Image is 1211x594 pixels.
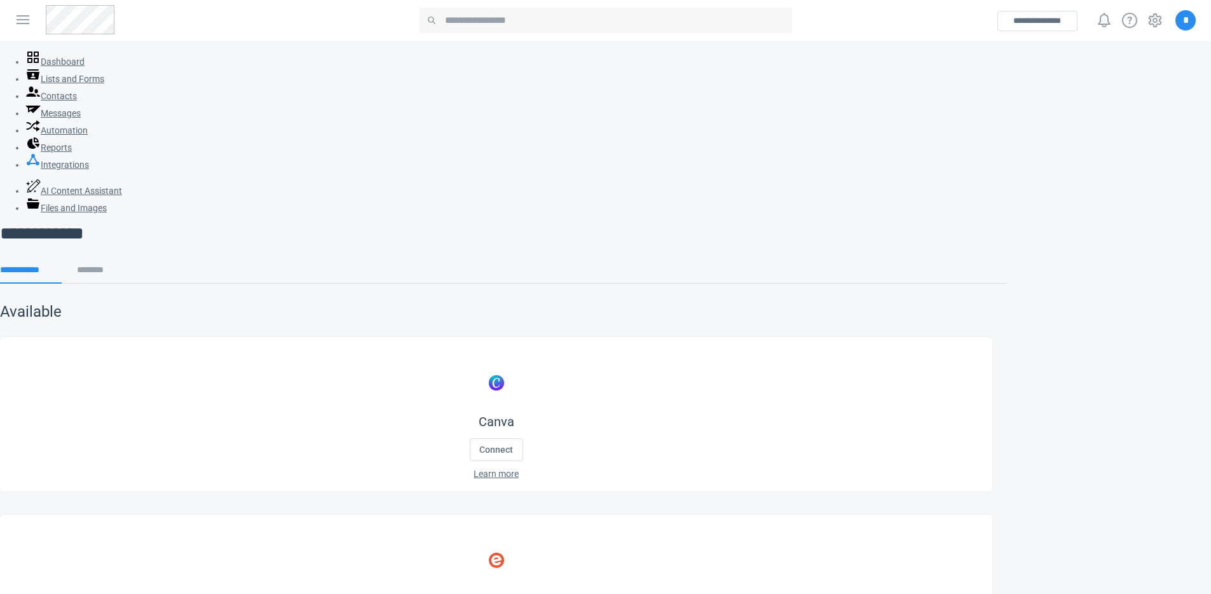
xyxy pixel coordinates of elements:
a: Automation [25,125,88,135]
a: Files and Images [25,203,107,213]
span: Contacts [41,91,77,101]
a: Lists and Forms [25,74,104,84]
span: Automation [41,125,88,135]
a: Reports [25,142,72,153]
span: AI Content Assistant [41,186,122,196]
a: Messages [25,108,81,118]
h3: Canva [13,413,980,431]
span: Lists and Forms [41,74,104,84]
span: Reports [41,142,72,153]
a: Dashboard [25,57,85,67]
button: Connect [470,438,523,461]
span: Dashboard [41,57,85,67]
a: Learn more [474,469,519,479]
span: Integrations [41,160,89,170]
a: Contacts [25,91,77,101]
a: AI Content Assistant [25,186,122,196]
span: Messages [41,108,81,118]
span: Files and Images [41,203,107,213]
a: Integrations [25,160,89,170]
